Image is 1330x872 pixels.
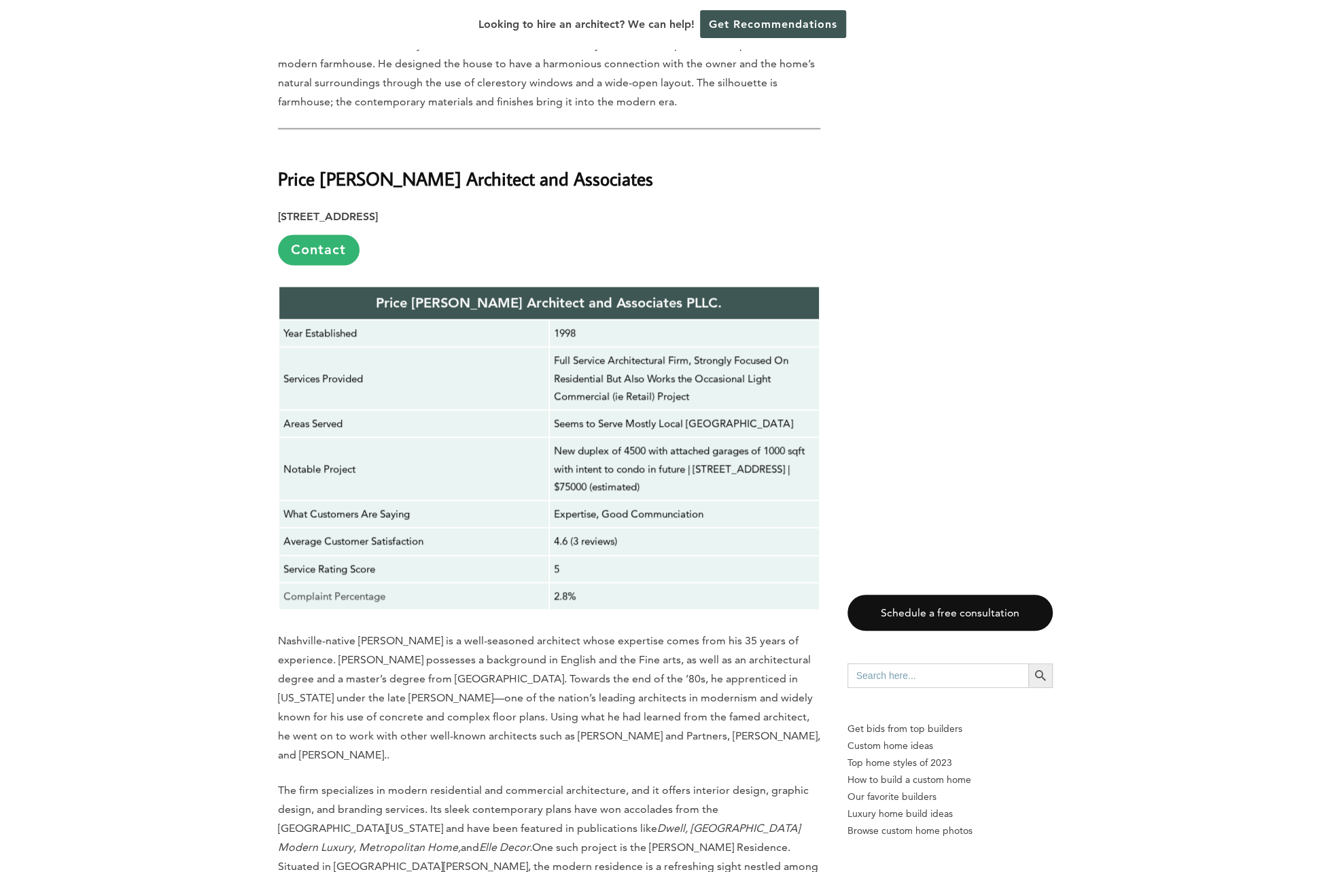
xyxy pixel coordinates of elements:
[554,587,815,605] p: 2.8%
[847,771,1053,788] a: How to build a custom home
[847,754,1053,771] a: Top home styles of 2023
[479,840,532,853] em: Elle Decor.
[278,633,820,761] span: Nashville-native [PERSON_NAME] is a well-seasoned architect whose expertise comes from his 35 yea...
[847,822,1053,839] a: Browse custom home photos
[283,505,544,523] p: What Customers Are Saying
[554,442,815,495] p: New duplex of 4500 with attached garages of 1000 sqft with intent to condo in future | [STREET_AD...
[554,560,815,578] p: 5
[283,324,544,342] p: Year Established
[1069,774,1314,856] iframe: Drift Widget Chat Controller
[847,720,1053,737] p: Get bids from top builders
[283,370,544,387] p: Services Provided
[376,294,722,311] strong: Price [PERSON_NAME] Architect and Associates PLLC.
[554,351,815,405] p: Full Service Architectural Firm, Strongly Focused On Residential But Also Works the Occasional Li...
[554,415,815,432] p: Seems to Serve Mostly Local [GEOGRAPHIC_DATA]
[1033,668,1048,683] svg: Search
[847,805,1053,822] a: Luxury home build ideas
[554,324,815,342] p: 1998
[283,560,544,578] p: Service Rating Score
[283,587,544,605] p: Complaint Percentage
[278,234,360,265] a: Contact
[283,415,544,432] p: Areas Served
[554,532,815,550] p: 4.6 (3 reviews)
[283,460,544,478] p: Notable Project
[847,663,1028,688] input: Search here...
[847,788,1053,805] a: Our favorite builders
[700,10,846,38] a: Get Recommendations
[283,532,544,550] p: Average Customer Satisfaction
[278,210,378,223] strong: [STREET_ADDRESS]
[847,737,1053,754] a: Custom home ideas
[278,167,653,190] strong: Price [PERSON_NAME] Architect and Associates
[847,595,1053,631] a: Schedule a free consultation
[278,821,800,853] em: Dwell, [GEOGRAPHIC_DATA] Modern Luxury, Metropolitan Home,
[554,505,815,523] p: Expertise, Good Communciation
